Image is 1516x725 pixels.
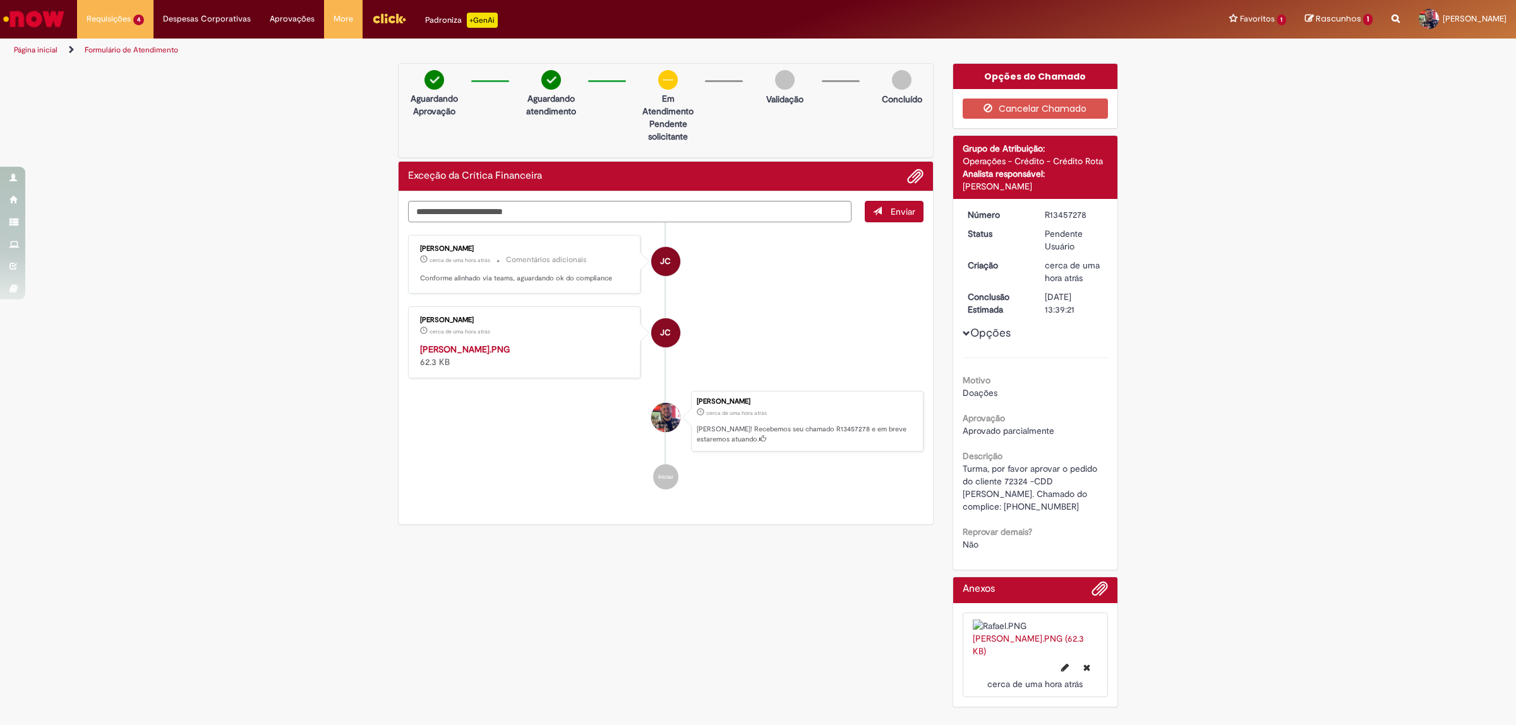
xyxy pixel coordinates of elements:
span: 4 [133,15,144,25]
button: Adicionar anexos [1092,580,1108,603]
span: 1 [1277,15,1287,25]
span: Despesas Corporativas [163,13,251,25]
a: Rascunhos [1305,13,1373,25]
span: Rascunhos [1316,13,1361,25]
b: Motivo [963,374,990,386]
div: Analista responsável: [963,167,1109,180]
h2: Anexos [963,584,995,595]
span: 1 [1363,14,1373,25]
div: 62.3 KB [420,343,630,368]
div: [DATE] 13:39:21 [1045,291,1104,316]
a: Página inicial [14,45,57,55]
img: check-circle-green.png [541,70,561,90]
div: Jonas Correia [651,247,680,276]
button: Excluir Rafael.PNG [1076,657,1098,678]
p: Conforme alinhado via teams, aguardando ok do compliance [420,273,630,284]
p: +GenAi [467,13,498,28]
span: cerca de uma hora atrás [987,678,1083,690]
small: Comentários adicionais [506,255,587,265]
span: Enviar [891,206,915,217]
span: Requisições [87,13,131,25]
h2: Exceção da Crítica Financeira Histórico de tíquete [408,171,542,182]
b: Descrição [963,450,1002,462]
span: More [334,13,353,25]
b: Reprovar demais? [963,526,1032,537]
img: circle-minus.png [658,70,678,90]
div: Padroniza [425,13,498,28]
a: [PERSON_NAME].PNG [420,344,510,355]
span: Doações [963,387,997,398]
p: Aguardando Aprovação [404,92,465,117]
div: Operações - Crédito - Crédito Rota [963,155,1109,167]
time: 28/08/2025 11:39:18 [1045,260,1100,284]
span: Não [963,539,978,550]
li: Rafael Farias Ribeiro De Oliveira [408,391,923,452]
span: cerca de uma hora atrás [1045,260,1100,284]
div: [PERSON_NAME] [697,398,917,405]
span: cerca de uma hora atrás [430,256,490,264]
div: R13457278 [1045,208,1104,221]
ul: Histórico de tíquete [408,222,923,501]
dt: Conclusão Estimada [958,291,1036,316]
dt: Número [958,208,1036,221]
div: Rafael Farias Ribeiro De Oliveira [651,403,680,432]
div: Jonas Correia [651,318,680,347]
div: 28/08/2025 11:39:18 [1045,259,1104,284]
div: Pendente Usuário [1045,227,1104,253]
b: Aprovação [963,412,1005,424]
img: img-circle-grey.png [775,70,795,90]
div: [PERSON_NAME] [420,245,630,253]
time: 28/08/2025 11:39:18 [706,409,767,417]
time: 28/08/2025 11:49:35 [430,328,490,335]
p: Em Atendimento [637,92,699,117]
dt: Criação [958,259,1036,272]
button: Adicionar anexos [907,168,923,184]
button: Enviar [865,201,923,222]
span: Favoritos [1240,13,1275,25]
p: Pendente solicitante [637,117,699,143]
div: [PERSON_NAME] [963,180,1109,193]
time: 28/08/2025 11:49:35 [987,678,1083,690]
span: cerca de uma hora atrás [706,409,767,417]
dt: Status [958,227,1036,240]
div: [PERSON_NAME] [420,316,630,324]
button: Editar nome de arquivo Rafael.PNG [1054,657,1076,678]
button: Cancelar Chamado [963,99,1109,119]
span: JC [660,318,671,348]
p: Aguardando atendimento [520,92,582,117]
time: 28/08/2025 11:49:37 [430,256,490,264]
span: Aprovações [270,13,315,25]
textarea: Digite sua mensagem aqui... [408,201,851,223]
img: check-circle-green.png [424,70,444,90]
img: img-circle-grey.png [892,70,911,90]
p: Concluído [882,93,922,105]
span: cerca de uma hora atrás [430,328,490,335]
span: [PERSON_NAME] [1443,13,1507,24]
p: [PERSON_NAME]! Recebemos seu chamado R13457278 e em breve estaremos atuando. [697,424,917,444]
a: Formulário de Atendimento [85,45,178,55]
div: Grupo de Atribuição: [963,142,1109,155]
span: Turma, por favor aprovar o pedido do cliente 72324 -CDD [PERSON_NAME]. Chamado do complice: [PHON... [963,463,1100,512]
img: Rafael.PNG [973,620,1098,632]
p: Validação [766,93,803,105]
span: Aprovado parcialmente [963,425,1054,436]
div: Opções do Chamado [953,64,1118,89]
ul: Trilhas de página [9,39,1001,62]
a: [PERSON_NAME].PNG (62.3 KB) [973,633,1084,657]
img: ServiceNow [1,6,66,32]
span: JC [660,246,671,277]
img: click_logo_yellow_360x200.png [372,9,406,28]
